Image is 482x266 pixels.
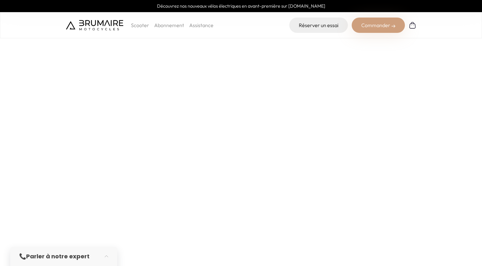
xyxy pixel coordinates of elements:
a: Abonnement [154,22,184,28]
img: Panier [409,21,416,29]
a: Assistance [189,22,213,28]
div: Commander [352,18,405,33]
img: Brumaire Motocycles [66,20,123,30]
p: Scooter [131,21,149,29]
a: Réserver un essai [289,18,348,33]
img: right-arrow-2.png [392,24,395,28]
